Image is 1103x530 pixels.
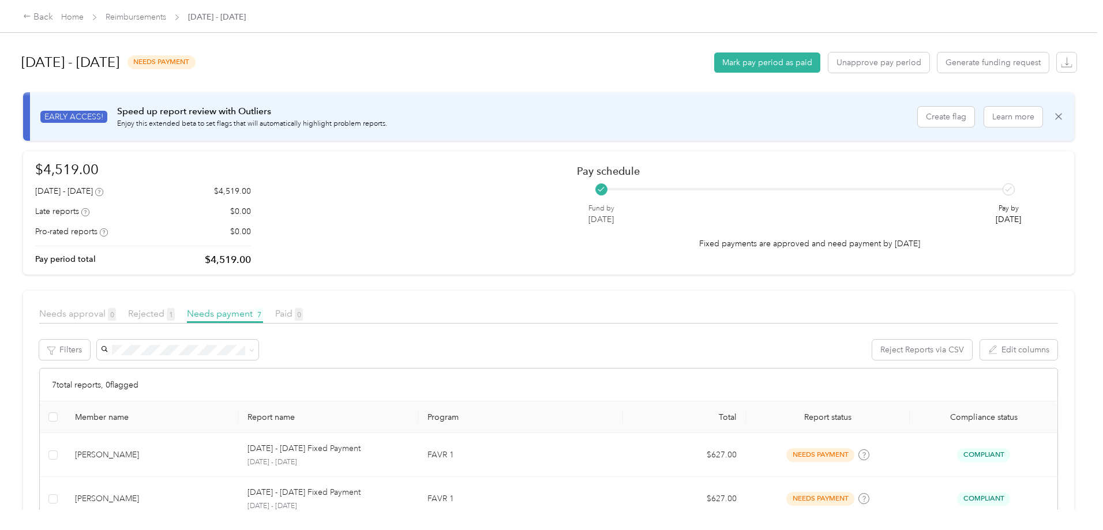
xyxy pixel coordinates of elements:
[247,486,361,499] p: [DATE] - [DATE] Fixed Payment
[66,401,238,433] th: Member name
[427,493,614,505] p: FAVR 1
[108,308,116,321] span: 0
[577,165,1042,177] h2: Pay schedule
[75,493,228,505] div: [PERSON_NAME]
[247,442,361,455] p: [DATE] - [DATE] Fixed Payment
[61,12,84,22] a: Home
[117,119,387,129] p: Enjoy this extended beta to set flags that will automatically highlight problem reports.
[632,412,737,422] div: Total
[588,213,614,225] p: [DATE]
[247,501,409,512] p: [DATE] - [DATE]
[167,308,175,321] span: 1
[230,205,251,217] p: $0.00
[714,52,820,73] button: Mark pay period as paid
[35,185,103,197] div: [DATE] - [DATE]
[39,308,116,319] span: Needs approval
[984,107,1042,127] button: Learn more
[996,204,1021,214] p: Pay by
[755,412,901,422] span: Report status
[35,205,89,217] div: Late reports
[35,159,251,179] h1: $4,519.00
[127,55,196,69] span: needs payment
[230,225,251,238] p: $0.00
[295,308,303,321] span: 0
[117,104,387,119] p: Speed up report review with Outliers
[21,48,119,76] h1: [DATE] - [DATE]
[238,401,418,433] th: Report name
[188,11,246,23] span: [DATE] - [DATE]
[957,492,1010,505] span: Compliant
[980,340,1057,360] button: Edit columns
[128,308,175,319] span: Rejected
[418,433,623,477] td: FAVR 1
[623,477,746,521] td: $627.00
[35,253,96,265] p: Pay period total
[786,448,854,461] span: needs payment
[205,253,251,267] p: $4,519.00
[957,448,1010,461] span: Compliant
[187,308,263,319] span: Needs payment
[23,10,53,24] div: Back
[39,340,90,360] button: Filters
[937,52,1049,73] button: Generate funding request
[247,457,409,468] p: [DATE] - [DATE]
[106,12,166,22] a: Reimbursements
[919,412,1048,422] span: Compliance status
[427,449,614,461] p: FAVR 1
[418,401,623,433] th: Program
[946,57,1041,69] span: Generate funding request
[75,449,228,461] div: [PERSON_NAME]
[623,433,746,477] td: $627.00
[996,213,1021,225] p: [DATE]
[918,107,974,127] button: Create flag
[75,412,228,422] div: Member name
[214,185,251,197] p: $4,519.00
[35,225,108,238] div: Pro-rated reports
[588,204,614,214] p: Fund by
[40,111,107,123] span: EARLY ACCESS!
[275,308,303,319] span: Paid
[699,238,920,250] p: Fixed payments are approved and need payment by [DATE]
[828,52,929,73] button: Unapprove pay period
[786,492,854,505] span: needs payment
[255,308,263,321] span: 7
[872,340,972,360] button: Reject Reports via CSV
[1038,465,1103,530] iframe: Everlance-gr Chat Button Frame
[418,477,623,521] td: FAVR 1
[40,369,1057,401] div: 7 total reports, 0 flagged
